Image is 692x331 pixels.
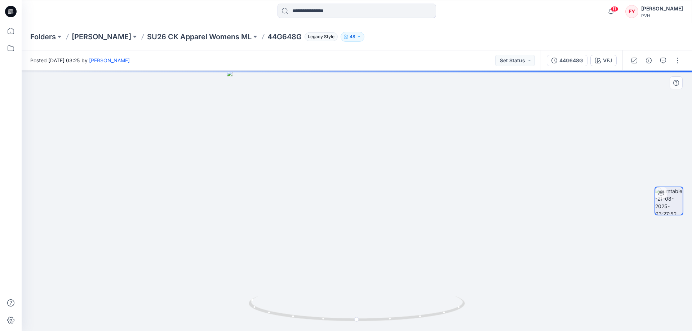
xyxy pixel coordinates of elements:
button: 48 [341,32,364,42]
button: Details [643,55,655,66]
a: [PERSON_NAME] [72,32,131,42]
span: Posted [DATE] 03:25 by [30,57,130,64]
span: 11 [611,6,618,12]
img: turntable-21-08-2025-03:27:52 [655,187,683,215]
a: [PERSON_NAME] [89,57,130,63]
div: VFJ [603,57,612,64]
div: 44G648G [559,57,583,64]
span: Legacy Style [305,32,338,41]
p: 48 [350,33,355,41]
div: [PERSON_NAME] [641,4,683,13]
div: FY [625,5,638,18]
a: Folders [30,32,56,42]
button: VFJ [590,55,617,66]
button: 44G648G [547,55,587,66]
div: PVH [641,13,683,18]
button: Legacy Style [302,32,338,42]
a: SU26 CK Apparel Womens ML [147,32,252,42]
p: 44G648G [267,32,302,42]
